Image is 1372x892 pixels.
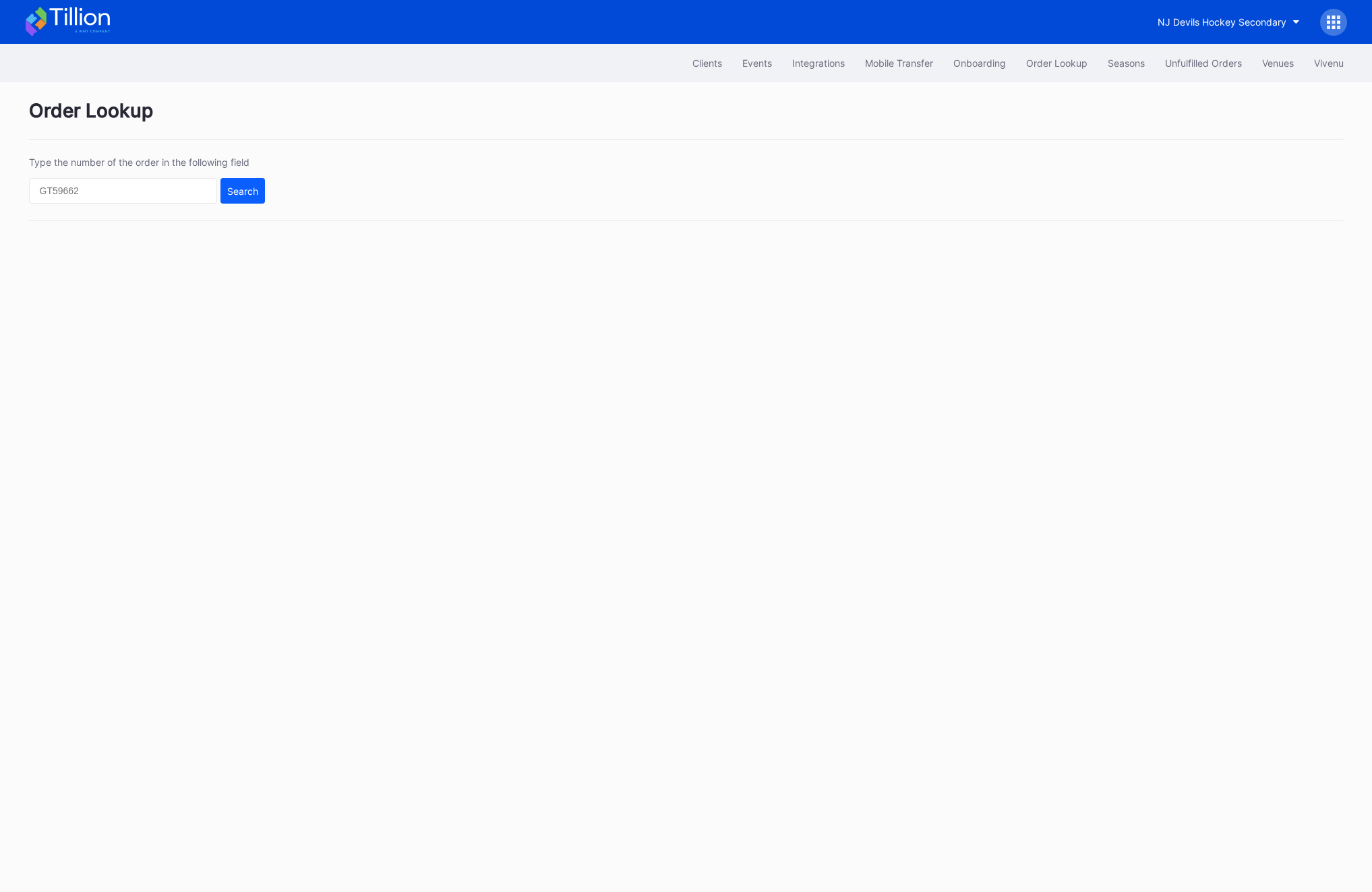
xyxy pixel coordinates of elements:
button: Events [732,51,782,76]
div: Onboarding [953,57,1006,69]
button: Order Lookup [1016,51,1098,76]
div: Clients [692,57,722,69]
button: Mobile Transfer [855,51,943,76]
div: NJ Devils Hockey Secondary [1158,16,1286,28]
button: Venues [1252,51,1304,76]
button: Vivenu [1304,51,1354,76]
div: Order Lookup [1026,57,1087,69]
button: NJ Devils Hockey Secondary [1147,9,1310,34]
button: Unfulfilled Orders [1155,51,1252,76]
div: Unfulfilled Orders [1165,57,1242,69]
div: Venues [1262,57,1294,69]
div: Mobile Transfer [865,57,933,69]
button: Integrations [782,51,855,76]
div: Search [227,185,258,197]
div: Type the number of the order in the following field [29,156,265,168]
button: Seasons [1098,51,1155,76]
button: Clients [682,51,732,76]
input: GT59662 [29,178,217,204]
button: Search [220,178,265,204]
div: Vivenu [1314,57,1344,69]
div: Seasons [1108,57,1145,69]
button: Onboarding [943,51,1016,76]
div: Order Lookup [29,99,1344,140]
div: Integrations [792,57,845,69]
div: Events [742,57,772,69]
